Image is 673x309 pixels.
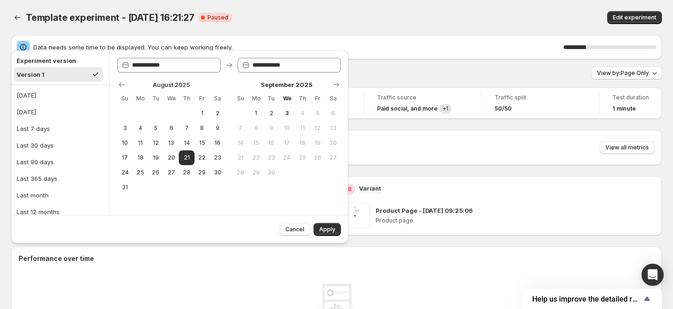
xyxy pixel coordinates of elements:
span: We [167,95,175,102]
a: Test duration1 minute [612,93,649,113]
span: 16 [214,139,221,147]
span: 13 [167,139,175,147]
span: 27 [167,169,175,176]
button: Tuesday September 9 2025 [264,121,279,136]
span: 1 [252,110,260,117]
span: 15 [252,139,260,147]
span: 2 [214,110,221,117]
th: Saturday [210,91,225,106]
button: Monday September 15 2025 [248,136,264,150]
button: Show next month, October 2025 [330,78,343,91]
button: Sunday August 17 2025 [117,150,132,165]
button: Version 1 [14,67,103,82]
button: Saturday August 16 2025 [210,136,225,150]
span: 30 [267,169,275,176]
span: Mo [252,95,260,102]
span: 11 [298,124,306,132]
button: Friday August 15 2025 [195,136,210,150]
button: Tuesday September 30 2025 [264,165,279,180]
span: 26 [314,154,321,161]
span: 27 [329,154,337,161]
button: Friday September 12 2025 [310,121,325,136]
span: 17 [121,154,129,161]
span: Paused [208,14,228,21]
div: Last month [17,191,49,200]
th: Thursday [179,91,194,106]
th: Tuesday [264,91,279,106]
p: Product Page - [DATE] 09:25:06 [376,206,473,215]
button: Thursday September 4 2025 [295,106,310,121]
button: Tuesday August 26 2025 [148,165,164,180]
button: Friday August 22 2025 [195,150,210,165]
th: Saturday [326,91,341,106]
span: 3 [121,124,129,132]
span: 18 [136,154,144,161]
button: Saturday September 20 2025 [326,136,341,150]
span: 14 [182,139,190,147]
button: View by:Page Only [591,67,662,80]
button: Monday September 22 2025 [248,150,264,165]
span: Sa [329,95,337,102]
span: Help us improve the detailed report for A/B campaigns [532,295,642,303]
span: We [283,95,291,102]
span: 11 [136,139,144,147]
span: 24 [283,154,291,161]
button: Friday September 5 2025 [310,106,325,121]
th: Sunday [233,91,248,106]
button: Wednesday August 20 2025 [164,150,179,165]
span: 4 [298,110,306,117]
span: 30 [214,169,221,176]
span: 1 [198,110,206,117]
h4: Paid social , and more [377,105,438,112]
span: 5 [314,110,321,117]
span: 5 [152,124,160,132]
button: Thursday August 7 2025 [179,121,194,136]
button: Sunday August 10 2025 [117,136,132,150]
span: 16 [267,139,275,147]
span: 20 [329,139,337,147]
span: 19 [152,154,160,161]
span: 14 [237,139,245,147]
button: Monday August 4 2025 [132,121,148,136]
span: 1 minute [612,105,636,112]
span: 23 [267,154,275,161]
button: Wednesday September 24 2025 [279,150,295,165]
span: 3 [283,110,291,117]
button: Wednesday September 10 2025 [279,121,295,136]
span: 7 [237,124,245,132]
span: View by: Page Only [597,69,649,77]
button: Sunday September 14 2025 [233,136,248,150]
span: Cancel [285,226,304,233]
button: Monday September 29 2025 [248,165,264,180]
span: 23 [214,154,221,161]
span: Fr [314,95,321,102]
span: Apply [319,226,335,233]
span: Tu [267,95,275,102]
span: 6 [329,110,337,117]
span: 9 [267,124,275,132]
div: Version 1 [17,70,44,79]
div: [DATE] [17,107,36,117]
div: Last 30 days [17,141,54,150]
button: Thursday August 28 2025 [179,165,194,180]
p: Variant [359,184,381,193]
span: 50/50 [495,105,512,112]
span: Th [298,95,306,102]
span: Su [237,95,245,102]
span: 25 [298,154,306,161]
span: 2 [267,110,275,117]
button: Saturday September 6 2025 [326,106,341,121]
button: Tuesday August 5 2025 [148,121,164,136]
p: Product page [376,217,654,224]
span: 20 [167,154,175,161]
button: Thursday September 18 2025 [295,136,310,150]
span: 26 [152,169,160,176]
button: Saturday August 30 2025 [210,165,225,180]
button: Saturday September 27 2025 [326,150,341,165]
th: Sunday [117,91,132,106]
button: Monday September 8 2025 [248,121,264,136]
button: Last month [14,188,107,203]
span: Su [121,95,129,102]
button: Friday August 1 2025 [195,106,210,121]
span: 17 [283,139,291,147]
